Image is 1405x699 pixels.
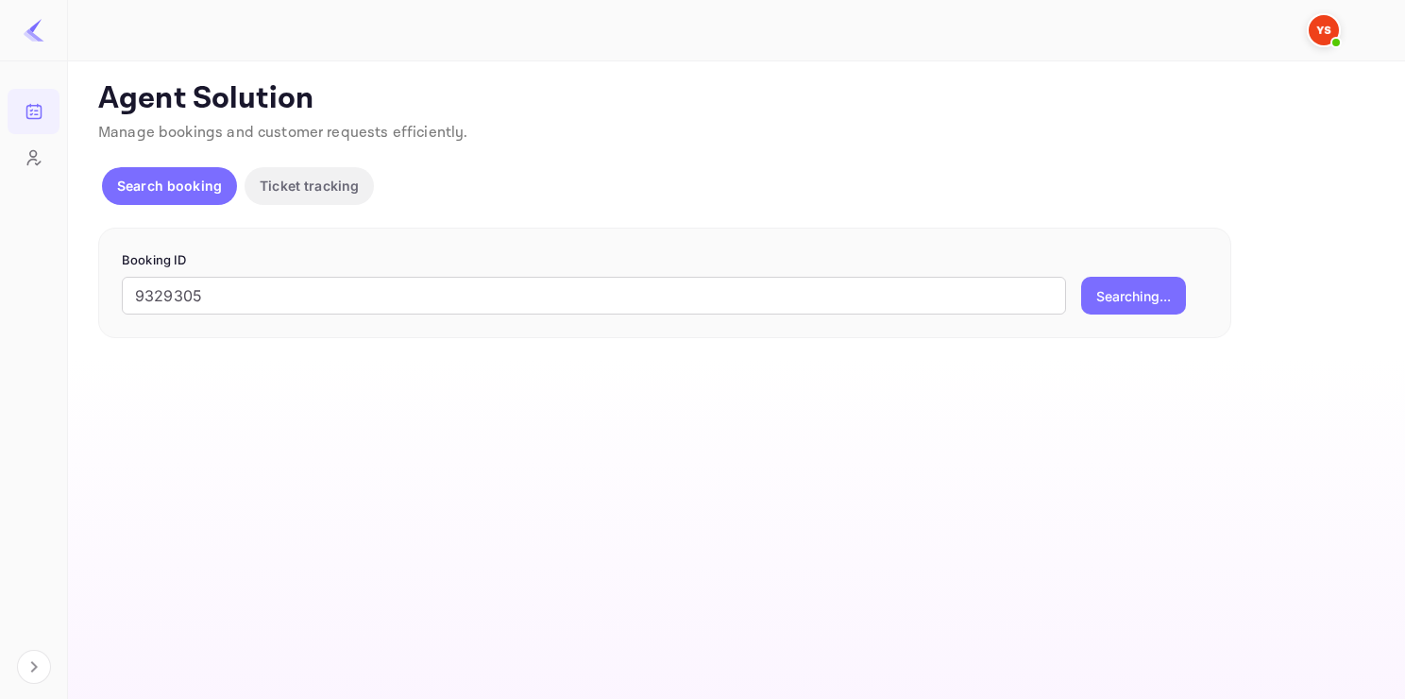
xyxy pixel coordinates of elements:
[1081,277,1186,315] button: Searching...
[122,251,1208,270] p: Booking ID
[260,176,359,196] p: Ticket tracking
[8,89,59,132] a: Bookings
[98,80,1371,118] p: Agent Solution
[1309,15,1339,45] img: Yandex Support
[98,123,468,143] span: Manage bookings and customer requests efficiently.
[122,277,1066,315] input: Enter Booking ID (e.g., 63782194)
[117,176,222,196] p: Search booking
[17,650,51,684] button: Expand navigation
[23,19,45,42] img: LiteAPI
[8,135,59,179] a: Customers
